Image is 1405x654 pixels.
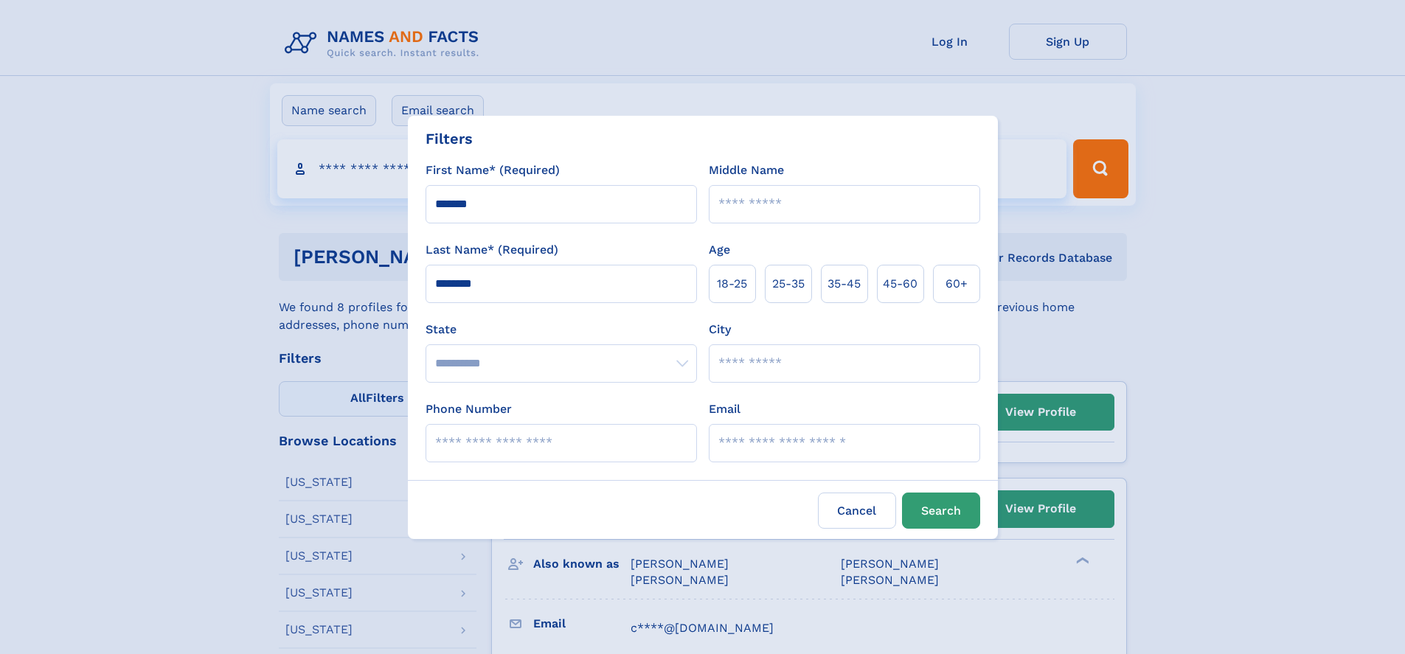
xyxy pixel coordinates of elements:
[426,161,560,179] label: First Name* (Required)
[828,275,861,293] span: 35‑45
[426,128,473,150] div: Filters
[426,400,512,418] label: Phone Number
[946,275,968,293] span: 60+
[426,321,697,338] label: State
[709,161,784,179] label: Middle Name
[709,400,740,418] label: Email
[709,241,730,259] label: Age
[709,321,731,338] label: City
[902,493,980,529] button: Search
[717,275,747,293] span: 18‑25
[772,275,805,293] span: 25‑35
[818,493,896,529] label: Cancel
[426,241,558,259] label: Last Name* (Required)
[883,275,917,293] span: 45‑60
